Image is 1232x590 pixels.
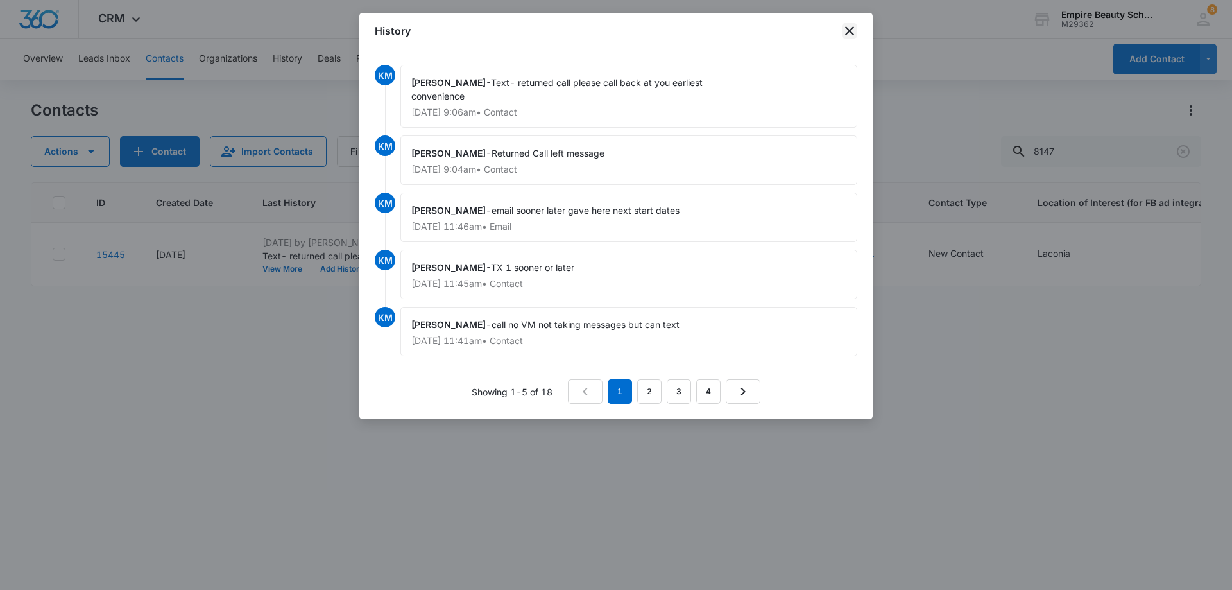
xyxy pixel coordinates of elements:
[375,193,395,213] span: KM
[411,77,486,88] span: [PERSON_NAME]
[400,250,857,299] div: -
[411,165,846,174] p: [DATE] 9:04am • Contact
[842,23,857,39] button: close
[400,307,857,356] div: -
[411,77,705,101] span: Text- returned call please call back at you earliest convenience
[492,319,680,330] span: call no VM not taking messages but can text
[726,379,760,404] a: Next Page
[411,148,486,159] span: [PERSON_NAME]
[411,279,846,288] p: [DATE] 11:45am • Contact
[411,222,846,231] p: [DATE] 11:46am • Email
[637,379,662,404] a: Page 2
[411,262,486,273] span: [PERSON_NAME]
[491,262,574,273] span: TX 1 sooner or later
[375,307,395,327] span: KM
[667,379,691,404] a: Page 3
[608,379,632,404] em: 1
[411,319,486,330] span: [PERSON_NAME]
[492,205,680,216] span: email sooner later gave here next start dates
[375,65,395,85] span: KM
[375,23,411,39] h1: History
[568,379,760,404] nav: Pagination
[472,385,552,399] p: Showing 1-5 of 18
[411,336,846,345] p: [DATE] 11:41am • Contact
[411,205,486,216] span: [PERSON_NAME]
[375,135,395,156] span: KM
[696,379,721,404] a: Page 4
[375,250,395,270] span: KM
[400,135,857,185] div: -
[400,65,857,128] div: -
[492,148,604,159] span: Returned Call left message
[400,193,857,242] div: -
[411,108,846,117] p: [DATE] 9:06am • Contact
